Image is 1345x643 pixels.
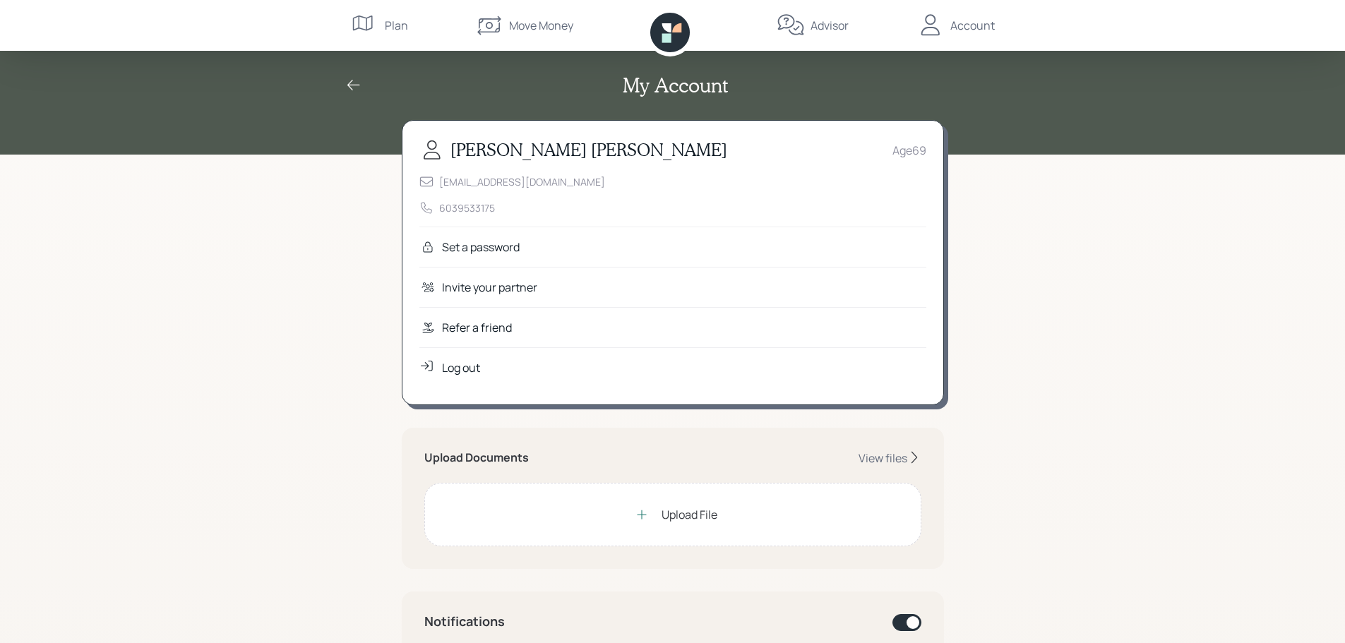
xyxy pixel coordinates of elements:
[623,73,728,97] h2: My Account
[950,17,995,34] div: Account
[450,140,727,160] h3: [PERSON_NAME] [PERSON_NAME]
[424,451,529,464] h5: Upload Documents
[509,17,573,34] div: Move Money
[811,17,849,34] div: Advisor
[424,614,505,630] h4: Notifications
[442,319,512,336] div: Refer a friend
[859,450,907,466] div: View files
[442,279,537,296] div: Invite your partner
[662,506,717,523] div: Upload File
[439,174,605,189] div: [EMAIL_ADDRESS][DOMAIN_NAME]
[439,200,495,215] div: 6039533175
[442,239,520,256] div: Set a password
[892,142,926,159] div: Age 69
[442,359,480,376] div: Log out
[385,17,408,34] div: Plan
